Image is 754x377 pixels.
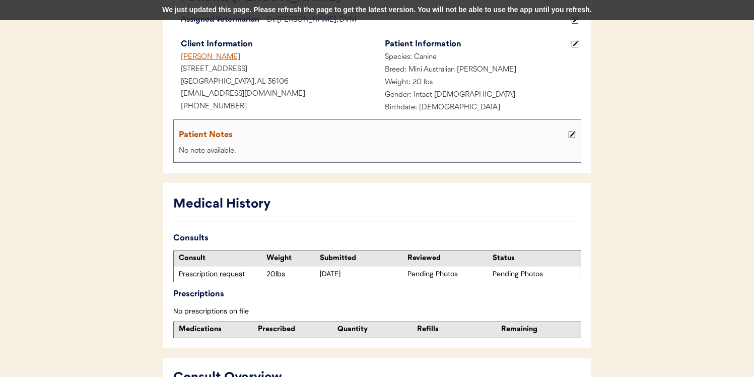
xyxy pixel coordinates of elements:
[320,269,402,279] div: [DATE]
[173,76,377,89] div: [GEOGRAPHIC_DATA], AL 36106
[176,145,578,158] div: No note available.
[407,269,490,279] div: Pending Photos
[377,64,581,77] div: Breed: Mini Australian [PERSON_NAME]
[407,254,490,264] div: Reviewed
[173,14,267,27] div: Assigned Veterinarian
[173,101,377,113] div: [PHONE_NUMBER]
[173,51,377,64] div: [PERSON_NAME]
[173,64,377,76] div: [STREET_ADDRESS]
[385,37,569,51] div: Patient Information
[377,51,581,64] div: Species: Canine
[377,77,581,89] div: Weight: 20 lbs
[377,102,581,114] div: Birthdate: [DEMOGRAPHIC_DATA]
[267,14,569,27] div: Dr. [PERSON_NAME], DVM
[179,325,258,335] div: Medications
[266,254,317,264] div: Weight
[173,231,581,245] div: Consults
[501,325,580,335] div: Remaining
[417,325,496,335] div: Refills
[320,254,402,264] div: Submitted
[179,269,261,279] div: Prescription request
[173,287,581,301] div: Prescriptions
[173,88,377,101] div: [EMAIL_ADDRESS][DOMAIN_NAME]
[493,254,575,264] div: Status
[173,306,581,317] div: No prescriptions on file
[181,37,377,51] div: Client Information
[179,254,261,264] div: Consult
[337,325,417,335] div: Quantity
[258,325,337,335] div: Prescribed
[179,128,566,142] div: Patient Notes
[266,269,317,279] div: 20lbs
[173,195,581,214] div: Medical History
[493,269,575,279] div: Pending Photos
[377,89,581,102] div: Gender: Intact [DEMOGRAPHIC_DATA]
